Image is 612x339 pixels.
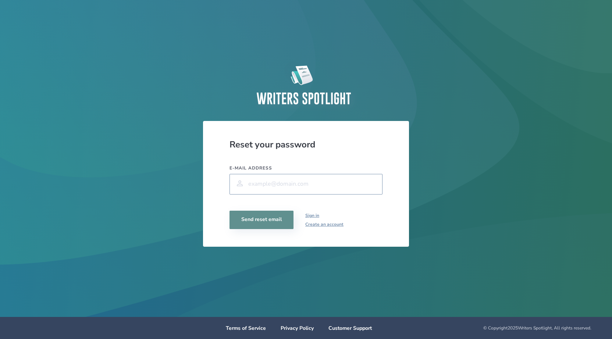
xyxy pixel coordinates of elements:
button: Send reset email [230,211,293,229]
label: E-mail address [230,165,382,171]
a: Terms of Service [226,325,266,332]
div: © Copyright 2025 Writers Spotlight, All rights reserved. [396,325,591,331]
a: Privacy Policy [281,325,314,332]
input: example@domain.com [230,174,382,195]
a: Create an account [305,220,344,229]
a: Sign in [305,211,344,220]
div: Reset your password [230,139,382,150]
a: Customer Support [328,325,372,332]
